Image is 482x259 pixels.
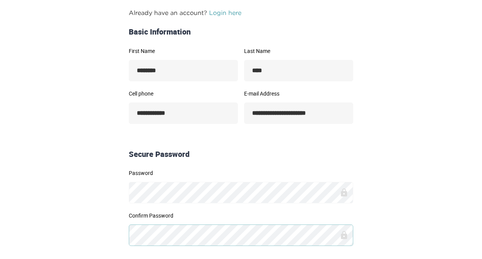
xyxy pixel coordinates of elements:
[209,9,241,16] a: Login here
[126,149,356,160] div: Secure Password
[129,48,238,54] label: First Name
[129,8,353,17] p: Already have an account?
[244,48,353,54] label: Last Name
[126,26,356,38] div: Basic Information
[129,91,238,96] label: Cell phone
[129,213,353,218] label: Confirm Password
[129,170,353,176] label: Password
[244,91,353,96] label: E-mail Address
